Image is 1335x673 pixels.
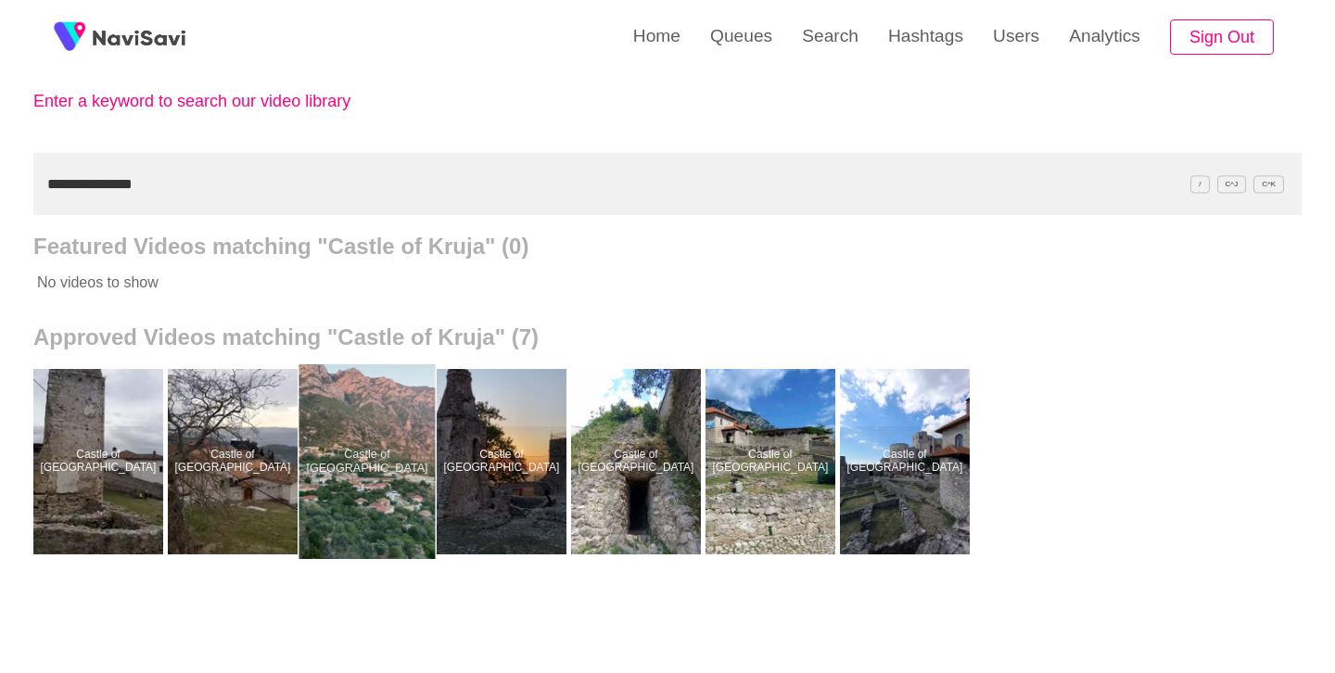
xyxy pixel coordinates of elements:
[1170,19,1274,56] button: Sign Out
[93,28,185,46] img: fireSpot
[33,234,1302,260] h2: Featured Videos matching "Castle of Kruja" (0)
[33,369,168,554] a: Castle of [GEOGRAPHIC_DATA]Castle of Kruja
[840,369,974,554] a: Castle of [GEOGRAPHIC_DATA]Castle of Kruja
[33,260,1175,306] p: No videos to show
[46,14,93,60] img: fireSpot
[1217,175,1247,193] span: C^J
[1190,175,1209,193] span: /
[33,324,1302,350] h2: Approved Videos matching "Castle of Kruja" (7)
[302,369,437,554] a: Castle of [GEOGRAPHIC_DATA]Castle of Kruja
[437,369,571,554] a: Castle of [GEOGRAPHIC_DATA]Castle of Kruja
[33,92,441,111] p: Enter a keyword to search our video library
[168,369,302,554] a: Castle of [GEOGRAPHIC_DATA]Castle of Kruja
[1253,175,1284,193] span: C^K
[571,369,706,554] a: Castle of [GEOGRAPHIC_DATA]Castle of Kruja
[706,369,840,554] a: Castle of [GEOGRAPHIC_DATA]Castle of Kruja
